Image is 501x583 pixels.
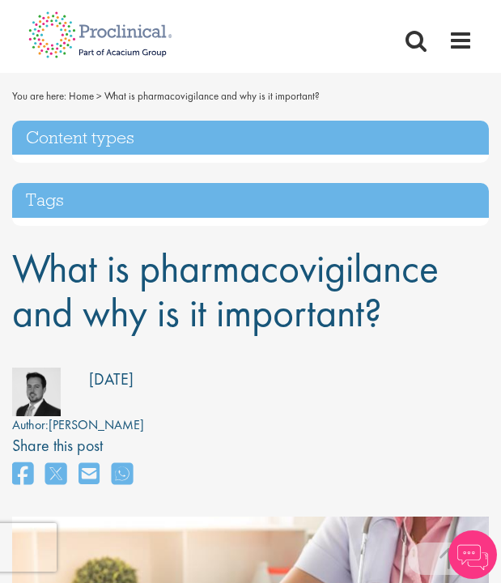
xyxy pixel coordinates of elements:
img: Chatbot [448,530,497,579]
a: share on whats app [112,457,133,492]
a: share on twitter [45,457,66,492]
div: [PERSON_NAME] [12,416,489,435]
h3: Tags [12,183,489,218]
span: What is pharmacovigilance and why is it important? [12,242,439,338]
a: share on email [79,457,100,492]
div: [DATE] [89,368,134,391]
span: Author: [12,416,49,433]
span: > [96,89,102,103]
a: share on facebook [12,457,33,492]
h3: Content types [12,121,489,155]
label: Share this post [12,434,489,457]
span: What is pharmacovigilance and why is it important? [104,89,320,103]
img: 5e1a95ea-d6c7-48fb-5060-08d5c217fec2 [12,368,61,416]
a: breadcrumb link [69,89,94,103]
span: You are here: [12,89,66,103]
